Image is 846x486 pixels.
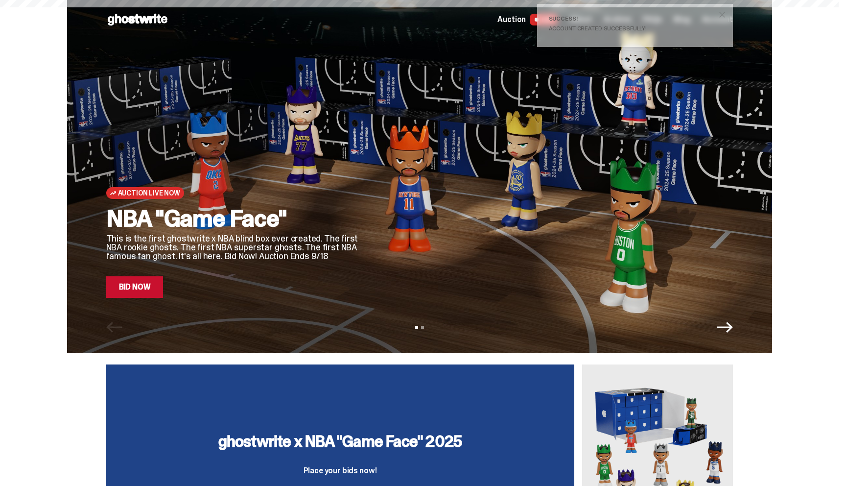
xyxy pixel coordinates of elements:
p: Place your bids now! [218,467,462,475]
p: This is the first ghostwrite x NBA blind box ever created. The first NBA rookie ghosts. The first... [106,234,361,261]
div: Account created successfully! [549,25,713,31]
a: Auction LIVE [497,14,557,25]
h2: NBA "Game Face" [106,207,361,230]
span: Auction Live Now [118,189,180,197]
div: Success! [549,16,713,22]
a: Bid Now [106,276,164,298]
button: close [713,6,731,24]
button: View slide 2 [421,326,424,329]
span: Auction [497,16,526,24]
button: Next [717,319,733,335]
button: View slide 1 [415,326,418,329]
span: LIVE [530,14,558,25]
h3: ghostwrite x NBA "Game Face" 2025 [218,434,462,449]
